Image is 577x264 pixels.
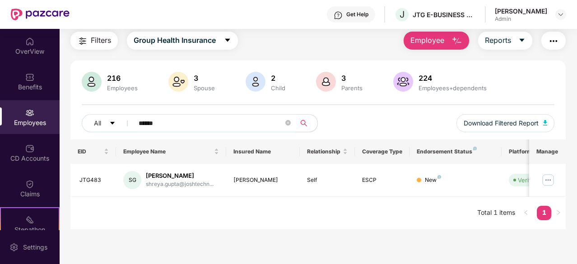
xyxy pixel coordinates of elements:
[551,206,566,220] button: right
[478,32,532,50] button: Reportscaret-down
[269,74,287,83] div: 2
[355,139,410,164] th: Coverage Type
[543,120,548,125] img: svg+xml;base64,PHN2ZyB4bWxucz0iaHR0cDovL3d3dy53My5vcmcvMjAwMC9zdmciIHhtbG5zOnhsaW5rPSJodHRwOi8vd3...
[25,73,34,82] img: svg+xml;base64,PHN2ZyBpZD0iQmVuZWZpdHMiIHhtbG5zPSJodHRwOi8vd3d3LnczLm9yZy8yMDAwL3N2ZyIgd2lkdGg9Ij...
[285,119,291,128] span: close-circle
[116,139,226,164] th: Employee Name
[529,139,566,164] th: Manage
[226,139,300,164] th: Insured Name
[417,148,494,155] div: Endorsement Status
[123,148,212,155] span: Employee Name
[519,206,533,220] button: left
[316,72,336,92] img: svg+xml;base64,PHN2ZyB4bWxucz0iaHR0cDovL3d3dy53My5vcmcvMjAwMC9zdmciIHhtbG5zOnhsaW5rPSJodHRwOi8vd3...
[192,74,217,83] div: 3
[94,118,101,128] span: All
[541,173,555,187] img: manageButton
[192,84,217,92] div: Spouse
[307,148,341,155] span: Relationship
[295,120,313,127] span: search
[340,84,364,92] div: Parents
[25,37,34,46] img: svg+xml;base64,PHN2ZyBpZD0iSG9tZSIgeG1sbnM9Imh0dHA6Ly93d3cudzMub3JnLzIwMDAvc3ZnIiB3aWR0aD0iMjAiIG...
[77,36,88,46] img: svg+xml;base64,PHN2ZyB4bWxucz0iaHR0cDovL3d3dy53My5vcmcvMjAwMC9zdmciIHdpZHRoPSIyNCIgaGVpZ2h0PSIyNC...
[417,84,489,92] div: Employees+dependents
[495,15,547,23] div: Admin
[269,84,287,92] div: Child
[9,243,19,252] img: svg+xml;base64,PHN2ZyBpZD0iU2V0dGluZy0yMHgyMCIgeG1sbnM9Imh0dHA6Ly93d3cudzMub3JnLzIwMDAvc3ZnIiB3aW...
[340,74,364,83] div: 3
[20,243,50,252] div: Settings
[400,9,405,20] span: J
[78,148,102,155] span: EID
[109,120,116,127] span: caret-down
[168,72,188,92] img: svg+xml;base64,PHN2ZyB4bWxucz0iaHR0cDovL3d3dy53My5vcmcvMjAwMC9zdmciIHhtbG5zOnhsaW5rPSJodHRwOi8vd3...
[134,35,216,46] span: Group Health Insurance
[70,139,116,164] th: EID
[91,35,111,46] span: Filters
[518,37,526,45] span: caret-down
[346,11,368,18] div: Get Help
[518,176,540,185] div: Verified
[233,176,293,185] div: [PERSON_NAME]
[485,35,511,46] span: Reports
[307,176,348,185] div: Self
[127,32,238,50] button: Group Health Insurancecaret-down
[146,171,214,180] div: [PERSON_NAME]
[393,72,413,92] img: svg+xml;base64,PHN2ZyB4bWxucz0iaHR0cDovL3d3dy53My5vcmcvMjAwMC9zdmciIHhtbG5zOnhsaW5rPSJodHRwOi8vd3...
[451,36,462,46] img: svg+xml;base64,PHN2ZyB4bWxucz0iaHR0cDovL3d3dy53My5vcmcvMjAwMC9zdmciIHhtbG5zOnhsaW5rPSJodHRwOi8vd3...
[224,37,231,45] span: caret-down
[25,144,34,153] img: svg+xml;base64,PHN2ZyBpZD0iQ0RfQWNjb3VudHMiIGRhdGEtbmFtZT0iQ0QgQWNjb3VudHMiIHhtbG5zPSJodHRwOi8vd3...
[464,118,539,128] span: Download Filtered Report
[11,9,70,20] img: New Pazcare Logo
[509,148,558,155] div: Platform Status
[425,176,441,185] div: New
[1,225,59,234] div: Stepathon
[82,114,137,132] button: Allcaret-down
[410,35,444,46] span: Employee
[523,210,529,215] span: left
[557,11,564,18] img: svg+xml;base64,PHN2ZyBpZD0iRHJvcGRvd24tMzJ4MzIiIHhtbG5zPSJodHRwOi8vd3d3LnczLm9yZy8yMDAwL3N2ZyIgd2...
[404,32,469,50] button: Employee
[556,210,561,215] span: right
[437,175,441,179] img: svg+xml;base64,PHN2ZyB4bWxucz0iaHR0cDovL3d3dy53My5vcmcvMjAwMC9zdmciIHdpZHRoPSI4IiBoZWlnaHQ9IjgiIH...
[456,114,555,132] button: Download Filtered Report
[413,10,476,19] div: JTG E-BUSINESS SOFTWARE PRIVATE LIMITED
[295,114,318,132] button: search
[105,84,140,92] div: Employees
[146,180,214,189] div: shreya.gupta@joshtechn...
[473,147,477,150] img: svg+xml;base64,PHN2ZyB4bWxucz0iaHR0cDovL3d3dy53My5vcmcvMjAwMC9zdmciIHdpZHRoPSI4IiBoZWlnaHQ9IjgiIH...
[417,74,489,83] div: 224
[105,74,140,83] div: 216
[551,206,566,220] li: Next Page
[537,206,551,219] a: 1
[25,108,34,117] img: svg+xml;base64,PHN2ZyBpZD0iRW1wbG95ZWVzIiB4bWxucz0iaHR0cDovL3d3dy53My5vcmcvMjAwMC9zdmciIHdpZHRoPS...
[70,32,118,50] button: Filters
[519,206,533,220] li: Previous Page
[495,7,547,15] div: [PERSON_NAME]
[123,171,141,189] div: SG
[548,36,559,46] img: svg+xml;base64,PHN2ZyB4bWxucz0iaHR0cDovL3d3dy53My5vcmcvMjAwMC9zdmciIHdpZHRoPSIyNCIgaGVpZ2h0PSIyNC...
[82,72,102,92] img: svg+xml;base64,PHN2ZyB4bWxucz0iaHR0cDovL3d3dy53My5vcmcvMjAwMC9zdmciIHhtbG5zOnhsaW5rPSJodHRwOi8vd3...
[477,206,515,220] li: Total 1 items
[246,72,265,92] img: svg+xml;base64,PHN2ZyB4bWxucz0iaHR0cDovL3d3dy53My5vcmcvMjAwMC9zdmciIHhtbG5zOnhsaW5rPSJodHRwOi8vd3...
[334,11,343,20] img: svg+xml;base64,PHN2ZyBpZD0iSGVscC0zMngzMiIgeG1sbnM9Imh0dHA6Ly93d3cudzMub3JnLzIwMDAvc3ZnIiB3aWR0aD...
[25,215,34,224] img: svg+xml;base64,PHN2ZyB4bWxucz0iaHR0cDovL3d3dy53My5vcmcvMjAwMC9zdmciIHdpZHRoPSIyMSIgaGVpZ2h0PSIyMC...
[25,180,34,189] img: svg+xml;base64,PHN2ZyBpZD0iQ2xhaW0iIHhtbG5zPSJodHRwOi8vd3d3LnczLm9yZy8yMDAwL3N2ZyIgd2lkdGg9IjIwIi...
[362,176,403,185] div: ESCP
[300,139,355,164] th: Relationship
[79,176,109,185] div: JTG483
[285,120,291,125] span: close-circle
